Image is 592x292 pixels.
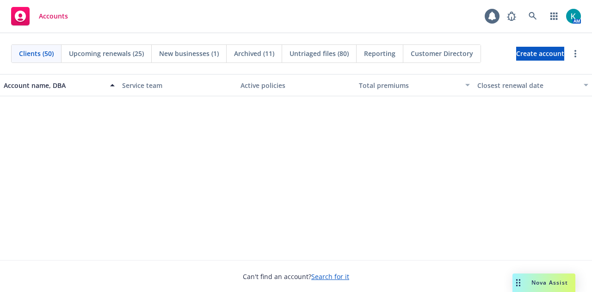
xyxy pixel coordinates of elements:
a: Switch app [545,7,563,25]
span: Can't find an account? [243,272,349,281]
a: Search for it [311,272,349,281]
div: Total premiums [359,81,460,90]
a: Report a Bug [502,7,521,25]
span: Archived (11) [234,49,274,58]
span: Untriaged files (80) [290,49,349,58]
button: Closest renewal date [474,74,592,96]
div: Closest renewal date [477,81,578,90]
div: Service team [122,81,233,90]
span: Clients (50) [19,49,54,58]
span: Customer Directory [411,49,473,58]
div: Drag to move [512,273,524,292]
span: Upcoming renewals (25) [69,49,144,58]
a: more [570,48,581,59]
div: Account name, DBA [4,81,105,90]
span: Accounts [39,12,68,20]
div: Active policies [240,81,351,90]
img: photo [566,9,581,24]
button: Total premiums [355,74,474,96]
a: Search [524,7,542,25]
button: Service team [118,74,237,96]
span: Create account [516,45,564,62]
span: New businesses (1) [159,49,219,58]
span: Nova Assist [531,279,568,286]
button: Nova Assist [512,273,575,292]
a: Accounts [7,3,72,29]
button: Active policies [237,74,355,96]
span: Reporting [364,49,395,58]
a: Create account [516,47,564,61]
